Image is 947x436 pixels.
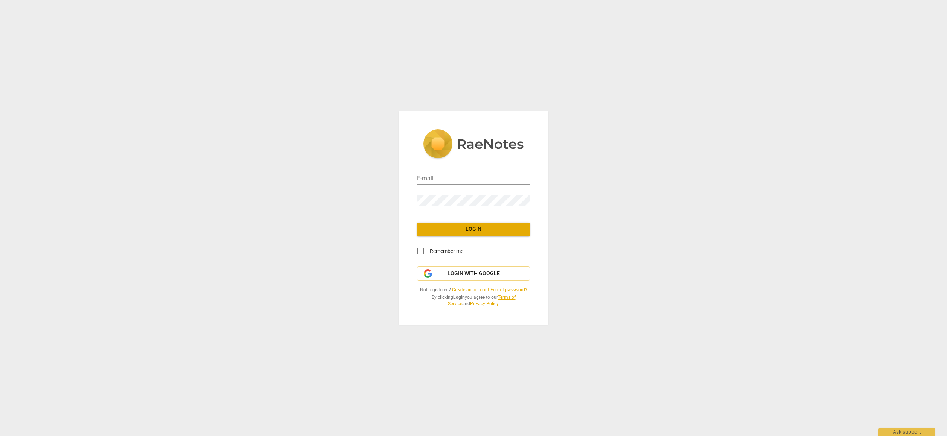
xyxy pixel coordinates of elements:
a: Privacy Policy [470,301,498,306]
span: Login with Google [448,270,500,277]
div: Ask support [878,428,935,436]
a: Terms of Service [448,295,516,306]
b: Login [453,295,465,300]
a: Create an account [452,287,489,292]
img: 5ac2273c67554f335776073100b6d88f.svg [423,129,524,160]
span: Not registered? | [417,287,530,293]
span: Login [423,226,524,233]
button: Login [417,223,530,236]
span: Remember me [430,247,463,255]
button: Login with Google [417,266,530,281]
span: By clicking you agree to our and . [417,294,530,307]
a: Forgot password? [490,287,527,292]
